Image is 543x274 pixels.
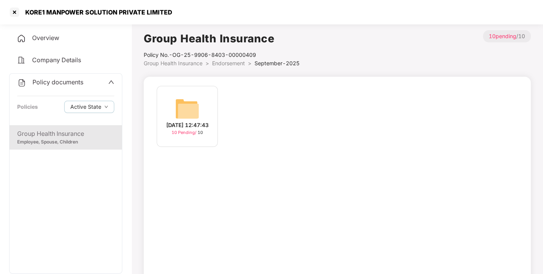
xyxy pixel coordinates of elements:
[175,97,199,121] img: svg+xml;base64,PHN2ZyB4bWxucz0iaHR0cDovL3d3dy53My5vcmcvMjAwMC9zdmciIHdpZHRoPSI2NCIgaGVpZ2h0PSI2NC...
[108,79,114,85] span: up
[17,129,114,139] div: Group Health Insurance
[212,60,245,66] span: Endorsement
[64,101,114,113] button: Active Statedown
[17,34,26,43] img: svg+xml;base64,PHN2ZyB4bWxucz0iaHR0cDovL3d3dy53My5vcmcvMjAwMC9zdmciIHdpZHRoPSIyNCIgaGVpZ2h0PSIyNC...
[32,56,81,64] span: Company Details
[21,8,172,16] div: KORE1 MANPOWER SOLUTION PRIVATE LIMITED
[206,60,209,66] span: >
[104,105,108,109] span: down
[32,34,59,42] span: Overview
[489,33,516,39] span: 10 pending
[172,129,203,136] div: 10
[32,78,83,86] span: Policy documents
[144,30,300,47] h1: Group Health Insurance
[17,139,114,146] div: Employee, Spouse, Children
[17,78,26,87] img: svg+xml;base64,PHN2ZyB4bWxucz0iaHR0cDovL3d3dy53My5vcmcvMjAwMC9zdmciIHdpZHRoPSIyNCIgaGVpZ2h0PSIyNC...
[144,60,203,66] span: Group Health Insurance
[483,30,531,42] p: / 10
[248,60,251,66] span: >
[70,103,101,111] span: Active State
[144,51,300,59] div: Policy No.- OG-25-9906-8403-00000409
[17,103,38,111] div: Policies
[17,56,26,65] img: svg+xml;base64,PHN2ZyB4bWxucz0iaHR0cDovL3d3dy53My5vcmcvMjAwMC9zdmciIHdpZHRoPSIyNCIgaGVpZ2h0PSIyNC...
[254,60,300,66] span: September-2025
[166,121,209,129] div: [DATE] 12:47:43
[172,130,198,135] span: 10 Pending /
